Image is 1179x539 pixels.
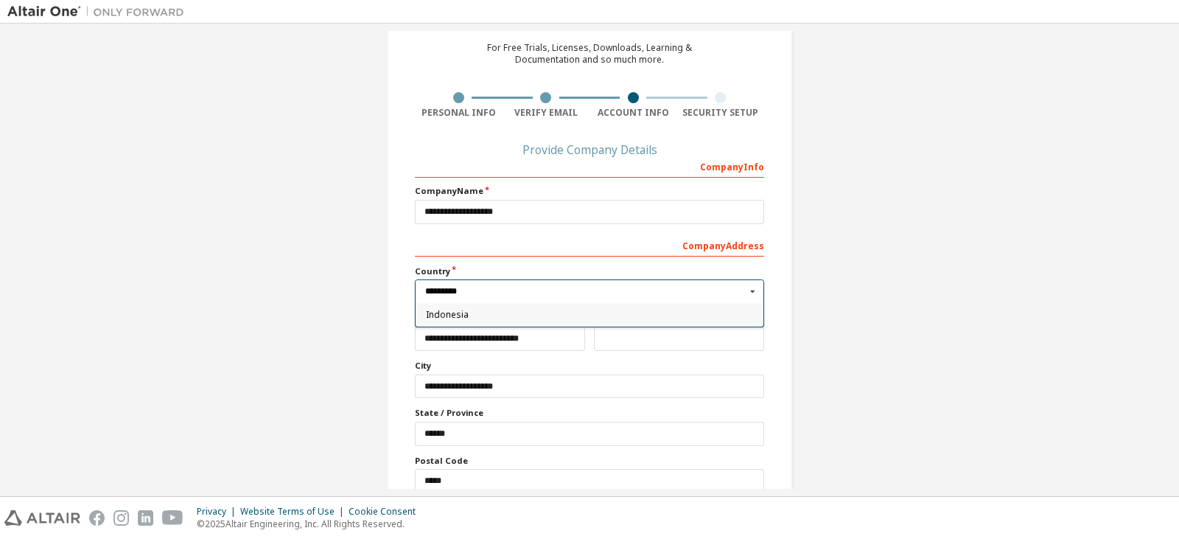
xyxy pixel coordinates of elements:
div: Security Setup [677,107,765,119]
span: Indonesia [426,310,754,319]
div: Provide Company Details [415,145,764,154]
label: Company Name [415,185,764,197]
div: For Free Trials, Licenses, Downloads, Learning & Documentation and so much more. [487,42,692,66]
label: Country [415,265,764,277]
img: Altair One [7,4,192,19]
div: Privacy [197,506,240,518]
div: Account Info [589,107,677,119]
p: © 2025 Altair Engineering, Inc. All Rights Reserved. [197,518,424,530]
label: City [415,360,764,372]
img: linkedin.svg [138,510,153,526]
div: Company Info [415,154,764,178]
img: youtube.svg [162,510,183,526]
div: Verify Email [503,107,590,119]
img: facebook.svg [89,510,105,526]
img: altair_logo.svg [4,510,80,526]
div: Create an Altair One Account [471,15,709,33]
label: Postal Code [415,455,764,467]
div: Website Terms of Use [240,506,349,518]
div: Company Address [415,233,764,257]
img: instagram.svg [113,510,129,526]
div: Personal Info [415,107,503,119]
label: State / Province [415,407,764,419]
div: Cookie Consent [349,506,424,518]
